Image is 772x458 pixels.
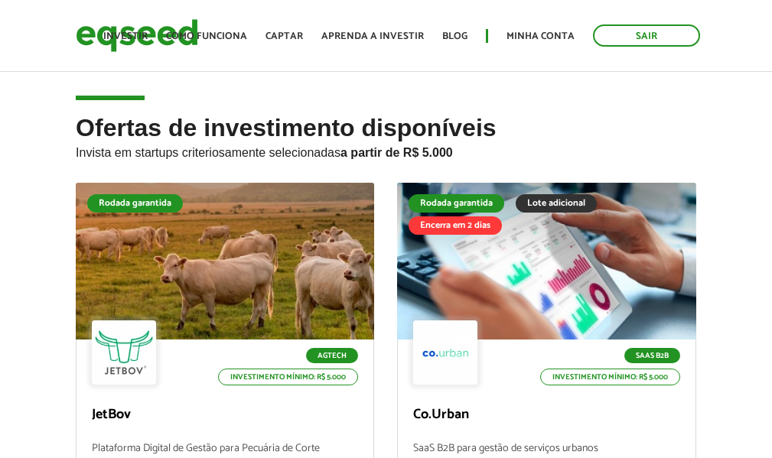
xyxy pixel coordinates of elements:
[413,407,679,424] p: Co.Urban
[92,407,358,424] p: JetBov
[593,24,700,47] a: Sair
[409,216,502,235] div: Encerra em 2 dias
[409,194,504,213] div: Rodada garantida
[516,194,597,213] div: Lote adicional
[218,369,358,385] p: Investimento mínimo: R$ 5.000
[540,369,680,385] p: Investimento mínimo: R$ 5.000
[166,31,247,41] a: Como funciona
[103,31,148,41] a: Investir
[76,141,696,160] p: Invista em startups criteriosamente selecionadas
[265,31,303,41] a: Captar
[76,115,696,183] h2: Ofertas de investimento disponíveis
[87,194,183,213] div: Rodada garantida
[306,348,358,363] p: Agtech
[507,31,575,41] a: Minha conta
[340,146,453,159] strong: a partir de R$ 5.000
[76,15,198,56] img: EqSeed
[321,31,424,41] a: Aprenda a investir
[442,31,467,41] a: Blog
[624,348,680,363] p: SaaS B2B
